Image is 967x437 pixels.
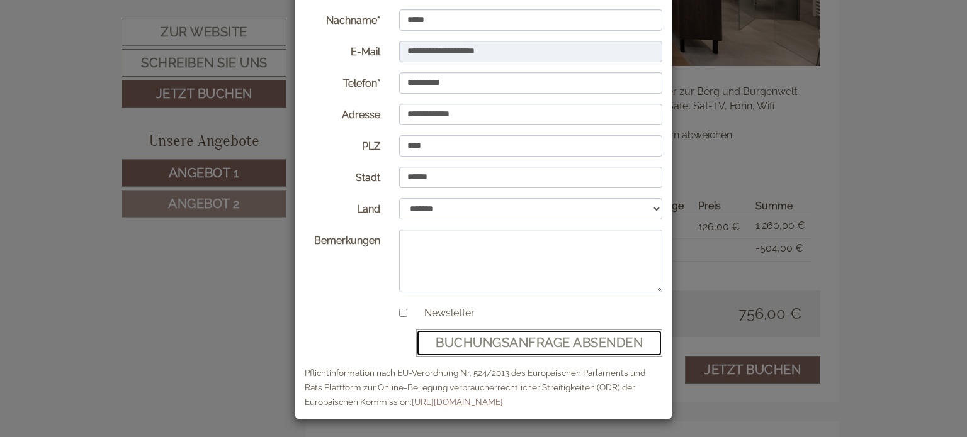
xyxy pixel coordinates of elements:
[305,368,645,407] small: Pflichtinformation nach EU-Verordnung Nr. 524/2013 des Europäischen Parlaments und Rats Plattform...
[412,306,475,321] label: Newsletter
[295,198,390,217] label: Land
[19,36,203,47] div: [GEOGRAPHIC_DATA]
[405,326,496,353] button: Senden
[295,135,390,154] label: PLZ
[9,34,210,72] div: Guten Tag, wie können wir Ihnen helfen?
[295,230,390,248] label: Bemerkungen
[416,329,662,357] button: Buchungsanfrage absenden
[19,61,203,70] small: 17:44
[295,72,390,91] label: Telefon*
[295,9,390,28] label: Nachname*
[412,397,503,407] a: [URL][DOMAIN_NAME]
[295,167,390,185] label: Stadt
[225,9,271,31] div: [DATE]
[295,41,390,60] label: E-Mail
[295,104,390,123] label: Adresse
